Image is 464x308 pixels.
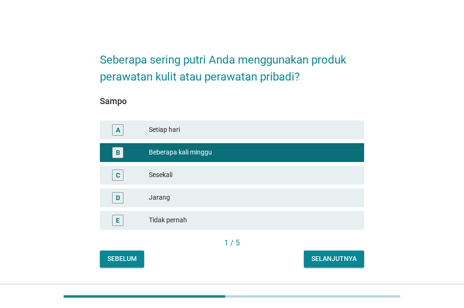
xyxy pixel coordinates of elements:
[149,216,187,224] font: Tidak pernah
[116,216,120,224] font: E
[116,194,120,201] font: D
[304,251,364,267] button: Selanjutnya
[149,194,170,201] font: Jarang
[224,238,240,247] font: 1 / 5
[149,171,172,178] font: Sesekali
[100,96,127,106] font: Sampo
[116,171,120,178] font: C
[116,126,120,133] font: A
[100,251,144,267] button: Sebelum
[149,148,212,156] font: Beberapa kali minggu
[107,255,137,262] font: Sebelum
[100,53,349,83] font: Seberapa sering putri Anda menggunakan produk perawatan kulit atau perawatan pribadi?
[116,148,120,156] font: B
[311,255,357,262] font: Selanjutnya
[149,126,180,133] font: Setiap hari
